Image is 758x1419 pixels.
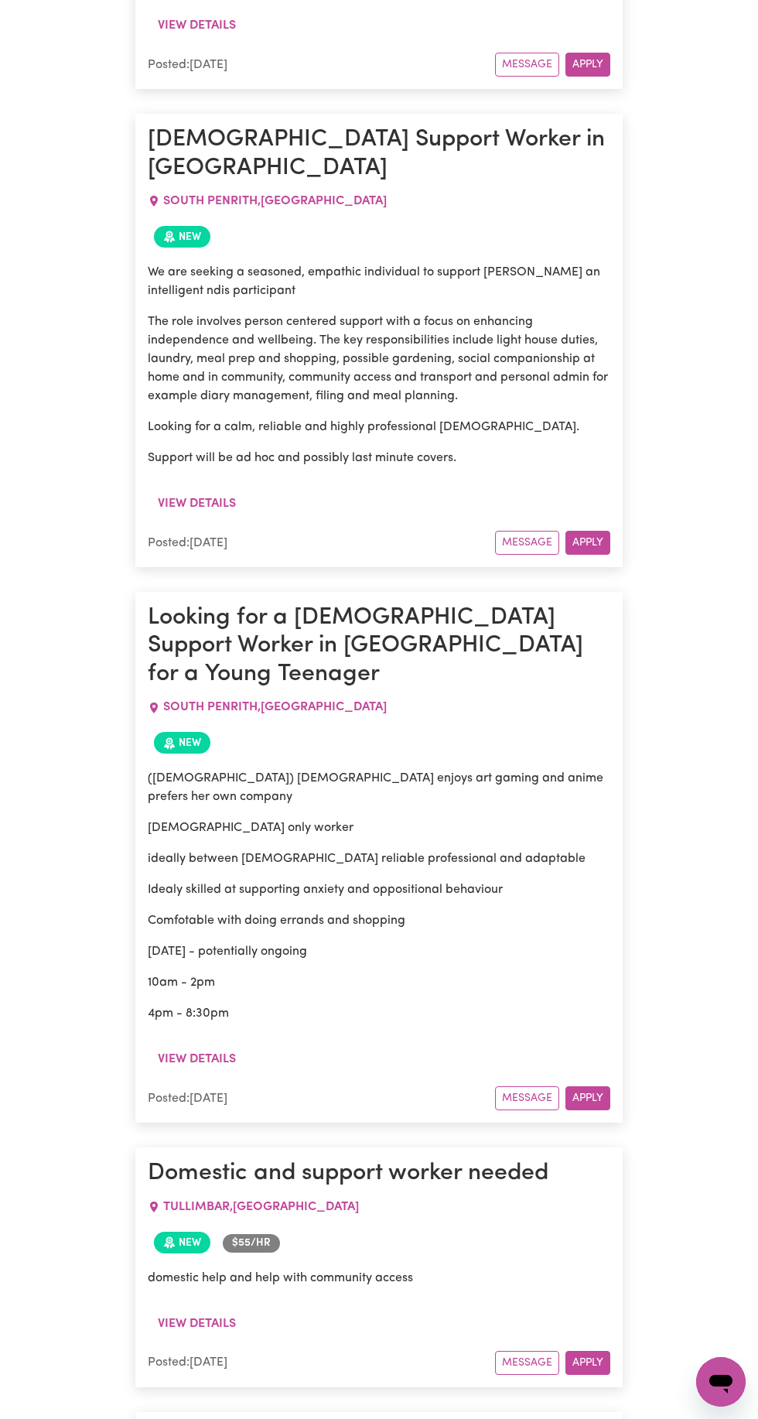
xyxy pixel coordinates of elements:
span: Job posted within the last 30 days [154,1232,210,1253]
button: Apply for this job [565,1351,610,1375]
p: domestic help and help with community access [148,1269,609,1287]
span: Job posted within the last 30 days [154,226,210,248]
button: Message [495,1351,559,1375]
span: Job posted within the last 30 days [154,732,210,754]
span: Job rate per hour [223,1234,280,1253]
p: ([DEMOGRAPHIC_DATA]) [DEMOGRAPHIC_DATA] enjoys art gaming and anime prefers her own company [148,769,609,806]
h1: [DEMOGRAPHIC_DATA] Support Worker in [GEOGRAPHIC_DATA] [148,126,609,183]
p: 10am - 2pm [148,973,609,992]
button: View details [148,11,246,40]
button: Apply for this job [565,53,610,77]
span: TULLIMBAR , [GEOGRAPHIC_DATA] [163,1201,359,1213]
h1: Looking for a [DEMOGRAPHIC_DATA] Support Worker in [GEOGRAPHIC_DATA] for a Young Teenager [148,604,609,689]
h1: Domestic and support worker needed [148,1160,609,1188]
div: Posted: [DATE] [148,1089,494,1108]
div: Posted: [DATE] [148,1353,494,1372]
p: 4pm - 8:30pm [148,1004,609,1023]
p: [DEMOGRAPHIC_DATA] only worker [148,819,609,837]
p: We are seeking a seasoned, empathic individual to support [PERSON_NAME] an intelligent ndis parti... [148,263,609,300]
span: SOUTH PENRITH , [GEOGRAPHIC_DATA] [163,195,387,207]
button: View details [148,1045,246,1074]
p: Looking for a calm, reliable and highly professional [DEMOGRAPHIC_DATA]. [148,418,609,436]
p: Idealy skilled at supporting anxiety and oppositional behaviour [148,880,609,899]
iframe: Botón para iniciar la ventana de mensajería [696,1357,746,1407]
button: Message [495,1086,559,1110]
button: View details [148,489,246,518]
div: Posted: [DATE] [148,534,494,552]
button: Message [495,531,559,555]
button: Apply for this job [565,1086,610,1110]
button: View details [148,1309,246,1339]
p: [DATE] - potentially ongoing [148,942,609,961]
p: Comfotable with doing errands and shopping [148,911,609,930]
button: Apply for this job [565,531,610,555]
p: Support will be ad hoc and possibly last minute covers. [148,449,609,467]
span: SOUTH PENRITH , [GEOGRAPHIC_DATA] [163,701,387,713]
p: The role involves person centered support with a focus on enhancing independence and wellbeing. T... [148,313,609,405]
p: ideally between [DEMOGRAPHIC_DATA] reliable professional and adaptable [148,850,609,868]
div: Posted: [DATE] [148,56,494,74]
button: Message [495,53,559,77]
